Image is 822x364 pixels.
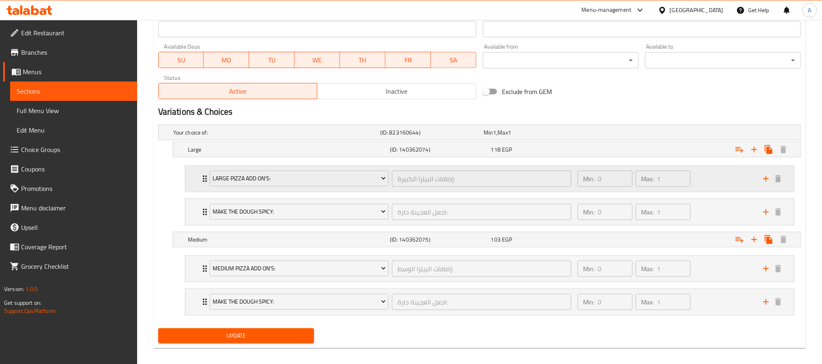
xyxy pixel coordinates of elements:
[583,264,595,274] p: Min:
[772,173,784,185] button: delete
[17,86,131,96] span: Sections
[583,297,595,307] p: Min:
[760,296,772,308] button: add
[185,256,794,282] div: Expand
[732,142,747,157] button: Add choice group
[188,236,387,244] h5: Medium
[670,6,723,15] div: [GEOGRAPHIC_DATA]
[21,164,131,174] span: Coupons
[188,146,387,154] h5: Large
[295,52,340,68] button: WE
[434,54,473,66] span: SA
[249,52,295,68] button: TU
[390,236,488,244] h5: (ID: 140362075)
[3,257,137,276] a: Grocery Checklist
[162,54,201,66] span: SU
[158,328,314,343] button: Update
[185,289,794,315] div: Expand
[213,207,386,217] span: Make The Dough Spicy:
[747,142,762,157] button: Add new choice
[158,52,204,68] button: SU
[772,206,784,218] button: delete
[173,232,800,247] div: Expand
[213,173,386,184] span: Large Pizza Add On's:
[483,52,639,69] div: ​
[159,125,800,140] div: Expand
[431,52,476,68] button: SA
[213,263,386,274] span: Medium Pizza Add On's:
[179,285,801,319] li: Expand
[3,179,137,198] a: Promotions
[762,232,776,247] button: Clone new choice
[298,54,337,66] span: WE
[185,166,794,192] div: Expand
[173,142,800,157] div: Expand
[185,199,794,225] div: Expand
[582,5,632,15] div: Menu-management
[21,184,131,193] span: Promotions
[732,232,747,247] button: Add choice group
[4,284,24,294] span: Version:
[390,146,488,154] h5: (ID: 140362074)
[484,128,584,137] div: ,
[21,242,131,252] span: Coverage Report
[508,127,511,138] span: 1
[21,203,131,213] span: Menu disclaimer
[491,144,501,155] span: 118
[23,67,131,77] span: Menus
[772,263,784,275] button: delete
[25,284,38,294] span: 1.0.0
[17,125,131,135] span: Edit Menu
[21,261,131,271] span: Grocery Checklist
[772,296,784,308] button: delete
[641,264,654,274] p: Max:
[776,232,791,247] button: Delete Medium
[179,162,801,195] li: Expand
[158,83,318,99] button: Active
[21,145,131,154] span: Choice Groups
[4,298,41,308] span: Get support on:
[321,86,473,97] span: Inactive
[762,142,776,157] button: Clone new choice
[179,195,801,229] li: Expand
[760,206,772,218] button: add
[17,106,131,116] span: Full Menu View
[641,207,654,217] p: Max:
[389,54,428,66] span: FR
[340,52,385,68] button: TH
[583,174,595,184] p: Min:
[21,28,131,38] span: Edit Restaurant
[3,198,137,218] a: Menu disclaimer
[179,252,801,285] li: Expand
[210,171,389,187] button: Large Pizza Add On's:
[3,237,137,257] a: Coverage Report
[3,23,137,43] a: Edit Restaurant
[747,232,762,247] button: Add new choice
[502,87,552,96] span: Exclude from GEM
[760,173,772,185] button: add
[3,218,137,237] a: Upsell
[210,204,389,220] button: Make The Dough Spicy:
[776,142,791,157] button: Delete Large
[158,106,801,118] h2: Variations & Choices
[252,54,291,66] span: TU
[484,127,493,138] span: Min
[21,47,131,57] span: Branches
[498,127,508,138] span: Max
[641,297,654,307] p: Max:
[380,128,480,137] h5: (ID: 823160644)
[3,62,137,81] a: Menus
[21,223,131,232] span: Upsell
[10,81,137,101] a: Sections
[317,83,476,99] button: Inactive
[210,294,389,310] button: Make The Dough Spicy:
[645,52,801,69] div: ​
[162,86,314,97] span: Active
[210,261,389,277] button: Medium Pizza Add On's:
[207,54,246,66] span: MO
[385,52,431,68] button: FR
[3,159,137,179] a: Coupons
[641,174,654,184] p: Max:
[10,120,137,140] a: Edit Menu
[173,128,377,137] h5: Your choice of:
